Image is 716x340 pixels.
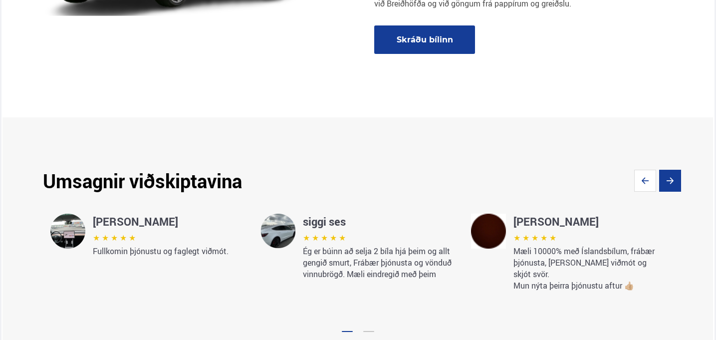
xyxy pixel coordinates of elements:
p: Fullkomin þjónustu og faglegt viðmót. [93,246,244,257]
h4: siggi ses [303,214,455,230]
h4: [PERSON_NAME] [513,214,665,230]
span: ★ ★ ★ ★ ★ [303,232,346,243]
svg: Next slide [659,170,681,192]
h3: Umsagnir viðskiptavina [43,173,242,188]
svg: Previous slide [634,170,656,192]
span: ★ ★ ★ ★ ★ [513,232,556,243]
h4: [PERSON_NAME] [93,214,244,230]
p: Mæli 10000% með Íslandsbílum, frábær þjónusta, [PERSON_NAME] viðmót og skjót svör. [513,246,665,280]
p: Ég er búinn að selja 2 bíla hjá þeim og allt gengið smurt, Frábær þjónusta og vönduð vinnubrögð. ... [303,246,455,280]
a: Skráðu bílinn [374,25,475,54]
img: z4d7RVmR4_FaisVR.png [50,214,85,249]
img: ivSJBoSYNJ1imj5R.webp [471,214,506,249]
button: Opna LiveChat spjallviðmót [8,4,38,34]
span: ★ ★ ★ ★ ★ [93,232,136,243]
p: Mun nýta þeirra þjónustu aftur 👍🏼 [513,280,665,292]
img: 8hMiuppf-ntq0Azi.png [681,214,716,249]
img: XEwxlQ9ABb5o1Rrw.png [260,214,295,249]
